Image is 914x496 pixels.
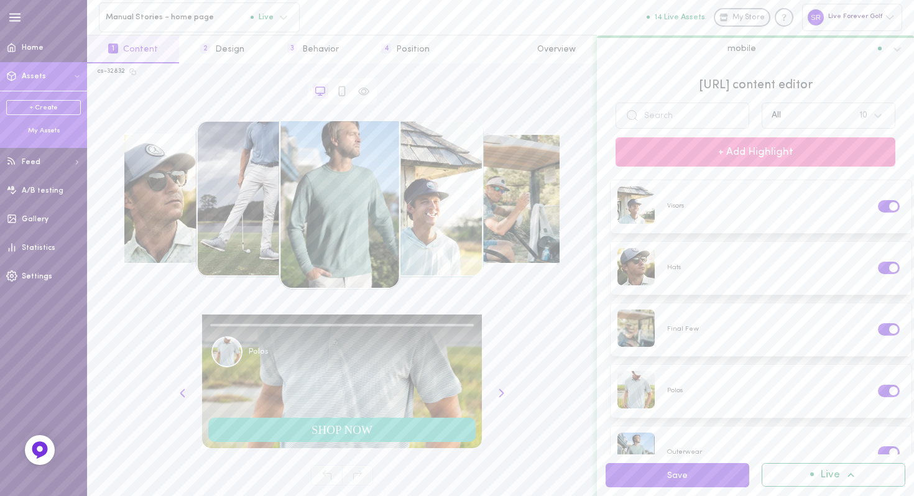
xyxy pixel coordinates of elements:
[360,35,451,63] button: 4Position
[287,44,297,53] span: 3
[98,67,125,76] div: cs-32832
[606,463,749,487] button: Save
[342,465,373,485] span: Redo
[772,111,781,120] div: All
[196,120,301,281] div: Pants
[379,120,484,281] div: Visors
[732,12,765,24] span: My Store
[647,13,705,21] button: 14 Live Assets
[714,8,770,27] a: My Store
[22,73,46,80] span: Assets
[616,137,895,167] button: + Add Highlight
[30,441,49,459] img: Feedback Button
[616,76,895,94] span: [URL] content editor
[279,107,401,295] div: Outerwear
[647,13,714,22] a: 14 Live Assets
[22,187,63,195] span: A/B testing
[22,44,44,52] span: Home
[727,43,756,54] span: mobile
[22,244,55,252] span: Statistics
[106,12,251,22] span: Manual Stories - home page
[22,273,52,280] span: Settings
[266,35,360,63] button: 3Behavior
[251,13,274,21] span: Live
[860,109,867,122] span: 10
[802,4,902,30] div: Live Forever Golf
[108,44,118,53] span: 1
[114,134,201,268] div: Hats
[775,8,793,27] div: Knowledge center
[311,465,342,485] span: Undo
[762,463,905,487] button: Live
[22,158,40,166] span: Feed
[179,35,265,63] button: 2Design
[6,126,81,136] div: My Assets
[616,103,749,129] input: Search
[200,44,210,53] span: 2
[22,216,48,223] span: Gallery
[208,418,476,442] div: SHOP NOW
[820,470,840,480] span: Live
[479,134,566,268] div: Final Few
[381,44,391,53] span: 4
[516,35,597,63] button: Overview
[87,35,179,63] button: 1Content
[249,348,269,356] div: Polos
[6,100,81,115] a: + Create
